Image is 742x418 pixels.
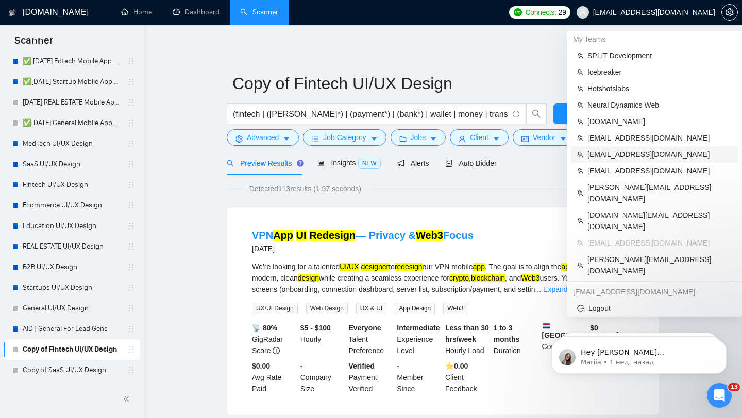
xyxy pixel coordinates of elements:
mark: design [298,274,319,282]
span: 13 [728,383,740,391]
button: Save [553,103,603,124]
button: setting [721,4,738,21]
mark: crypto [449,274,469,282]
button: barsJob Categorycaret-down [303,129,386,146]
span: 😞 [69,309,83,330]
span: caret-down [370,135,378,143]
span: team [577,240,583,246]
span: team [577,135,583,141]
div: Hourly [298,322,347,356]
span: team [577,102,583,108]
span: holder [127,140,135,148]
span: Jobs [411,132,426,143]
span: 29 [559,7,566,18]
b: Everyone [349,324,381,332]
span: team [577,168,583,174]
span: [EMAIL_ADDRESS][DOMAIN_NAME] [587,132,732,144]
mark: app [473,263,485,271]
span: info-circle [513,111,519,117]
button: settingAdvancedcaret-down [227,129,299,146]
span: [DOMAIN_NAME][EMAIL_ADDRESS][DOMAIN_NAME] [587,210,732,232]
span: Logout [577,303,732,314]
img: logo [9,5,16,21]
mark: blockchain [471,274,505,282]
span: Insights [317,159,380,167]
span: App Design [395,303,435,314]
a: homeHome [121,8,152,16]
span: [EMAIL_ADDRESS][DOMAIN_NAME] [587,165,732,177]
button: userClientcaret-down [450,129,509,146]
b: $0.00 [252,362,270,370]
div: GigRadar Score [250,322,298,356]
span: holder [127,345,135,354]
div: Tooltip anchor [296,159,305,168]
span: user [459,135,466,143]
a: ✅ [DATE] Edtech Mobile App Design [23,51,121,72]
span: team [577,85,583,92]
mark: App [273,230,293,241]
span: [EMAIL_ADDRESS][DOMAIN_NAME] [587,237,732,249]
a: B2B UI/UX Design [23,257,121,277]
span: NEW [358,158,381,169]
mark: app [561,263,573,271]
input: Search Freelance Jobs... [233,108,508,120]
div: We’re looking for a talented to our VPN mobile . The goal is to align the with the website’s mode... [252,261,634,295]
span: holder [127,160,135,168]
span: neutral face reaction [90,309,116,330]
span: caret-down [283,135,290,143]
span: Preview Results [227,159,301,167]
div: Client Feedback [443,360,492,394]
span: [DOMAIN_NAME] [587,116,732,127]
span: UX/UI Design [252,303,298,314]
mark: Web3 [416,230,443,241]
b: - [397,362,399,370]
span: holder [127,119,135,127]
img: upwork-logo.png [514,8,522,16]
b: ⭐️ 0.00 [445,362,468,370]
span: Job Category [323,132,366,143]
span: holder [127,78,135,86]
span: Advanced [247,132,279,143]
div: Company Size [298,360,347,394]
span: Auto Bidder [445,159,496,167]
span: [EMAIL_ADDRESS][DOMAIN_NAME] [587,149,732,160]
div: Payment Verified [347,360,395,394]
span: Connects: [525,7,556,18]
b: Less than 30 hrs/week [445,324,489,343]
b: $5 - $100 [300,324,331,332]
a: dashboardDashboard [173,8,220,16]
span: double-left [123,394,133,404]
a: ✅[DATE] Startup Mobile App Design [23,72,121,92]
div: Hourly Load [443,322,492,356]
span: 😃 [122,309,137,330]
mark: UI/UX [340,263,359,271]
span: setting [235,135,243,143]
span: holder [127,98,135,107]
span: holder [127,222,135,230]
span: search [227,160,234,167]
button: idcardVendorcaret-down [513,129,576,146]
span: holder [127,242,135,251]
div: Avg Rate Paid [250,360,298,394]
span: holder [127,284,135,292]
iframe: Intercom notifications сообщение [536,318,742,390]
span: team [577,218,583,224]
div: My Teams [567,31,742,47]
button: folderJobscaret-down [391,129,446,146]
mark: redesign [395,263,423,271]
span: team [577,69,583,75]
a: Ecommerce UI/UX Design [23,195,121,216]
span: ... [535,285,541,293]
div: [DATE] [252,242,474,255]
div: Закрыть [181,4,199,23]
a: Expand [543,285,567,293]
b: 📡 80% [252,324,277,332]
span: team [577,53,583,59]
span: robot [445,160,452,167]
span: Neural Dynamics Web [587,99,732,111]
a: AID | General For Lead Gens [23,319,121,339]
mark: designer [361,263,389,271]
